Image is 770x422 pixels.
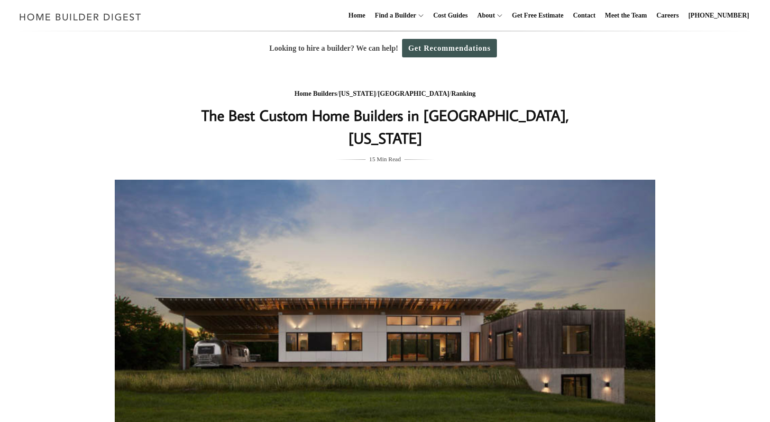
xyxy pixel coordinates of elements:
a: Find a Builder [371,0,416,31]
h1: The Best Custom Home Builders in [GEOGRAPHIC_DATA], [US_STATE] [196,104,574,149]
a: [PHONE_NUMBER] [685,0,753,31]
a: Home [345,0,369,31]
a: Cost Guides [430,0,472,31]
div: / / / [196,88,574,100]
a: Get Free Estimate [508,0,568,31]
a: About [473,0,495,31]
a: [US_STATE] [339,90,376,97]
span: 15 Min Read [369,154,401,165]
a: Home Builders [294,90,337,97]
a: Meet the Team [601,0,651,31]
a: Ranking [451,90,476,97]
a: [GEOGRAPHIC_DATA] [378,90,449,97]
a: Contact [569,0,599,31]
img: Home Builder Digest [15,8,146,26]
a: Careers [653,0,683,31]
a: Get Recommendations [402,39,497,57]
